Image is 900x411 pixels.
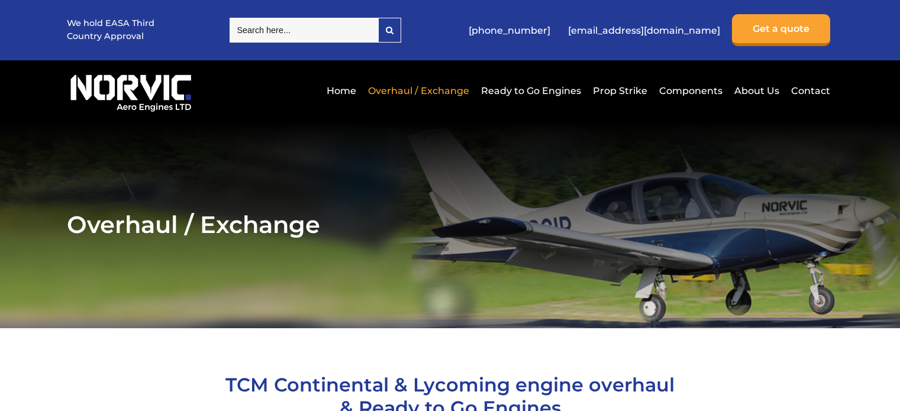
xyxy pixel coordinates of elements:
[562,16,726,45] a: [EMAIL_ADDRESS][DOMAIN_NAME]
[67,17,156,43] p: We hold EASA Third Country Approval
[324,76,359,105] a: Home
[590,76,650,105] a: Prop Strike
[463,16,556,45] a: [PHONE_NUMBER]
[478,76,584,105] a: Ready to Go Engines
[230,18,378,43] input: Search here...
[67,210,833,239] h2: Overhaul / Exchange
[732,14,830,46] a: Get a quote
[731,76,782,105] a: About Us
[67,69,195,112] img: Norvic Aero Engines logo
[656,76,725,105] a: Components
[365,76,472,105] a: Overhaul / Exchange
[788,76,830,105] a: Contact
